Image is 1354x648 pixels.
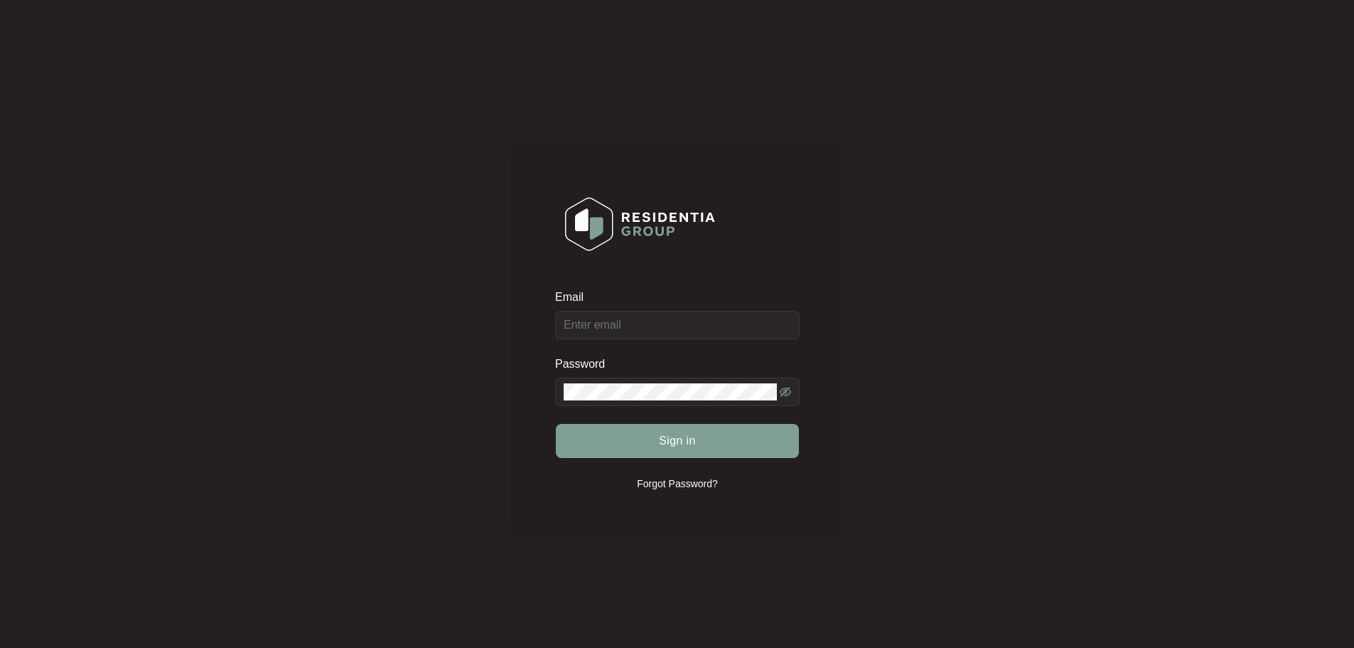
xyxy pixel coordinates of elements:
[780,386,791,398] span: eye-invisible
[556,424,799,458] button: Sign in
[564,383,777,400] input: Password
[637,477,718,491] p: Forgot Password?
[556,188,724,260] img: Login Logo
[555,290,593,304] label: Email
[555,357,616,371] label: Password
[555,311,800,339] input: Email
[659,432,696,450] span: Sign in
